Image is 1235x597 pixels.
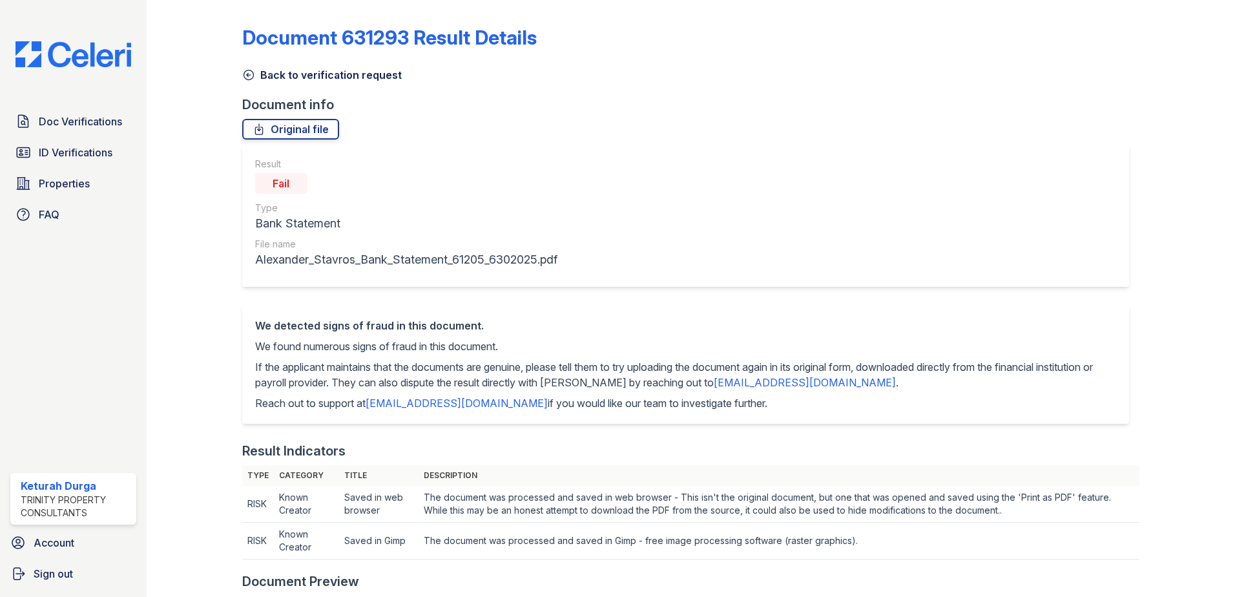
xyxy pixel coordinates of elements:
[255,215,557,233] div: Bank Statement
[419,465,1140,486] th: Description
[10,202,136,227] a: FAQ
[242,119,339,140] a: Original file
[10,109,136,134] a: Doc Verifications
[255,173,307,194] div: Fail
[274,523,339,560] td: Known Creator
[255,359,1116,390] p: If the applicant maintains that the documents are genuine, please tell them to try uploading the ...
[339,523,418,560] td: Saved in Gimp
[419,486,1140,523] td: The document was processed and saved in web browser - This isn't the original document, but one t...
[242,26,537,49] a: Document 631293 Result Details
[714,376,896,389] a: [EMAIL_ADDRESS][DOMAIN_NAME]
[274,465,339,486] th: Category
[39,176,90,191] span: Properties
[10,171,136,196] a: Properties
[242,465,274,486] th: Type
[339,465,418,486] th: Title
[242,523,274,560] td: RISK
[39,145,112,160] span: ID Verifications
[5,561,141,587] a: Sign out
[21,494,131,519] div: Trinity Property Consultants
[255,318,1116,333] div: We detected signs of fraud in this document.
[34,535,74,550] span: Account
[242,67,402,83] a: Back to verification request
[274,486,339,523] td: Known Creator
[242,96,1139,114] div: Document info
[5,530,141,556] a: Account
[255,339,1116,354] p: We found numerous signs of fraud in this document.
[34,566,73,581] span: Sign out
[366,397,548,410] a: [EMAIL_ADDRESS][DOMAIN_NAME]
[39,207,59,222] span: FAQ
[896,376,898,389] span: .
[339,486,418,523] td: Saved in web browser
[242,486,274,523] td: RISK
[255,395,1116,411] p: Reach out to support at if you would like our team to investigate further.
[242,442,346,460] div: Result Indicators
[255,238,557,251] div: File name
[10,140,136,165] a: ID Verifications
[255,158,557,171] div: Result
[255,202,557,215] div: Type
[242,572,359,591] div: Document Preview
[5,41,141,67] img: CE_Logo_Blue-a8612792a0a2168367f1c8372b55b34899dd931a85d93a1a3d3e32e68fde9ad4.png
[419,523,1140,560] td: The document was processed and saved in Gimp - free image processing software (raster graphics).
[39,114,122,129] span: Doc Verifications
[21,478,131,494] div: Keturah Durga
[255,251,557,269] div: Alexander_Stavros_Bank_Statement_61205_6302025.pdf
